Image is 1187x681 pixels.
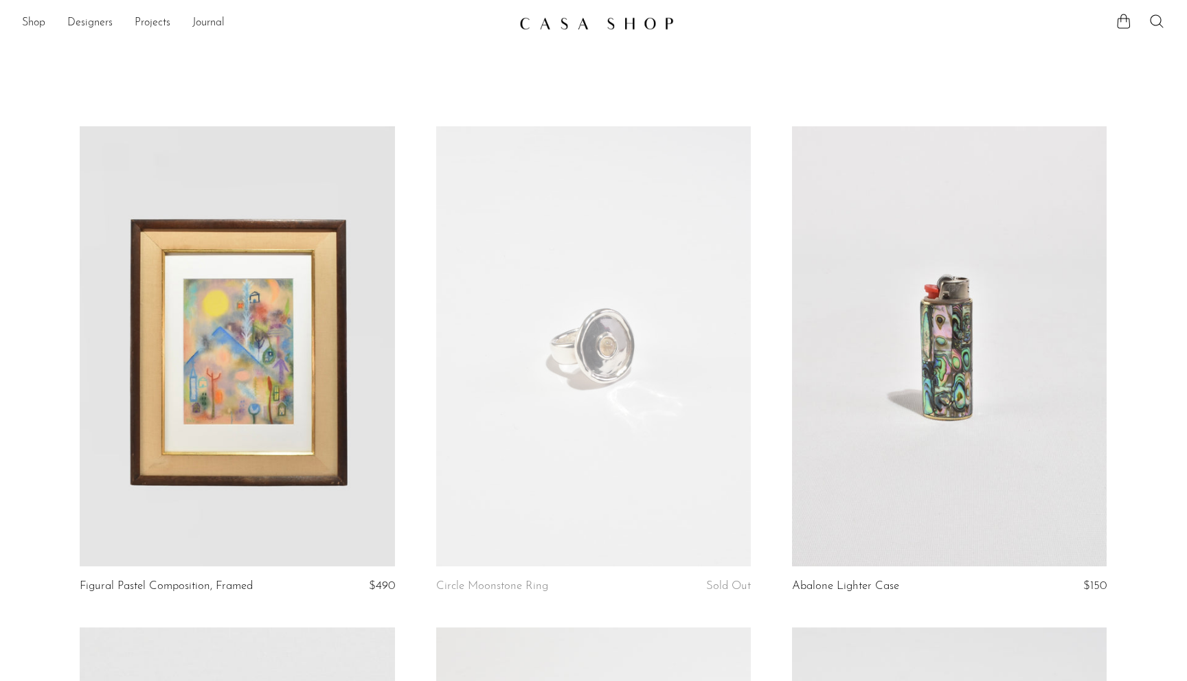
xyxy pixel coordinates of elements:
[22,12,508,35] ul: NEW HEADER MENU
[22,12,508,35] nav: Desktop navigation
[192,14,225,32] a: Journal
[706,580,751,592] span: Sold Out
[22,14,45,32] a: Shop
[67,14,113,32] a: Designers
[80,580,253,592] a: Figural Pastel Composition, Framed
[135,14,170,32] a: Projects
[369,580,395,592] span: $490
[436,580,548,592] a: Circle Moonstone Ring
[792,580,899,592] a: Abalone Lighter Case
[1083,580,1107,592] span: $150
